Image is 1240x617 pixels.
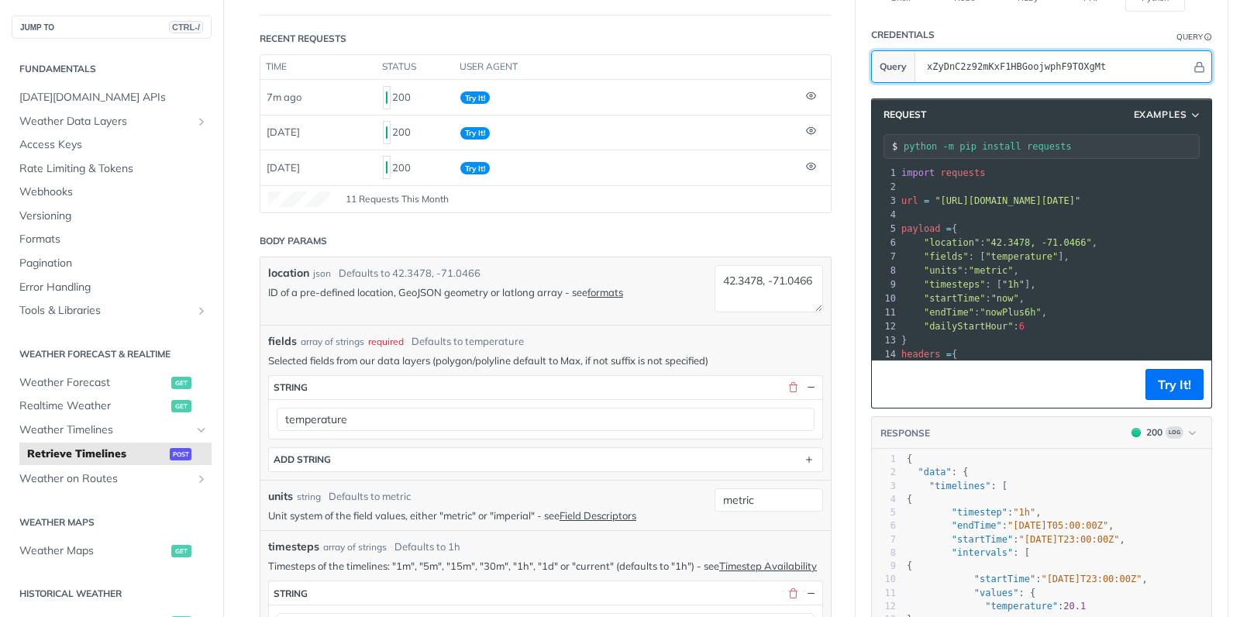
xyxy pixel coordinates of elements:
button: Delete [786,381,800,395]
span: : [901,321,1025,332]
span: "[DATE]T23:00:00Z" [1019,534,1120,545]
div: 8 [872,546,896,560]
span: : , [901,237,1097,248]
span: "dailyStartHour" [924,321,1014,332]
span: "42.3478, -71.0466" [985,237,1091,248]
span: payload [901,223,941,234]
div: 7 [872,533,896,546]
div: 3 [872,194,898,208]
div: string [274,381,308,393]
div: 10 [872,573,896,586]
div: ADD string [274,453,331,465]
p: Timesteps of the timelines: "1m", "5m", "15m", "30m", "1h", "1d" or "current" (defaults to "1h") ... [268,559,823,573]
div: 2 [872,466,896,479]
span: "startTime" [952,534,1013,545]
span: get [171,545,191,557]
span: } [901,335,907,346]
span: { [907,494,912,505]
th: status [377,55,454,80]
span: "[URL][DOMAIN_NAME][DATE]" [935,195,1080,206]
div: 13 [872,333,898,347]
span: CTRL-/ [169,21,203,33]
span: "timestep" [952,507,1007,518]
span: Examples [1134,108,1187,122]
span: { [907,453,912,464]
span: = [946,223,952,234]
button: Hide [804,381,818,395]
span: Webhooks [19,184,208,200]
button: Copy to clipboard [880,373,901,396]
span: post [170,448,191,460]
span: "metric" [969,265,1014,276]
span: "intervals" [952,547,1013,558]
span: Weather Timelines [19,422,191,438]
div: 200 [383,119,448,146]
span: Try It! [460,162,490,174]
a: formats [587,286,623,298]
span: 200 [386,126,387,139]
div: Body Params [260,234,327,248]
span: requests [941,167,986,178]
button: Try It! [1145,369,1204,400]
div: Query [1176,31,1203,43]
a: Formats [12,228,212,251]
span: [DATE] [267,161,300,174]
div: 4 [872,208,898,222]
span: Access Keys [19,137,208,153]
span: "timesteps" [924,279,985,290]
span: : , [907,520,1114,531]
a: Versioning [12,205,212,228]
p: Unit system of the field values, either "metric" or "imperial" - see [268,508,707,522]
h2: Weather Maps [12,515,212,529]
span: 20.1 [1063,601,1086,612]
span: Log [1166,426,1183,439]
span: : { [907,588,1035,598]
div: Recent Requests [260,32,346,46]
button: Hide subpages for Weather Timelines [195,424,208,436]
span: Tools & Libraries [19,303,191,319]
div: Defaults to 42.3478, -71.0466 [339,266,480,281]
span: "temperature" [985,601,1058,612]
div: Defaults to temperature [412,334,524,350]
button: Delete [786,586,800,600]
a: Tools & LibrariesShow subpages for Tools & Libraries [12,299,212,322]
div: 9 [872,560,896,573]
span: : , [907,534,1125,545]
span: : [ [907,547,1030,558]
span: "nowPlus6h" [980,307,1041,318]
div: 3 [872,480,896,493]
button: JUMP TOCTRL-/ [12,16,212,39]
div: 14 [872,347,898,361]
span: get [171,377,191,389]
span: : { [907,467,969,477]
a: Weather Mapsget [12,539,212,563]
span: "startTime" [974,574,1035,584]
div: 10 [872,291,898,305]
div: 200 [383,154,448,181]
div: array of strings [301,335,364,349]
span: "[DATE]T05:00:00Z" [1007,520,1108,531]
span: = [924,195,929,206]
span: "values" [974,588,1019,598]
span: get [171,400,191,412]
span: Try It! [460,91,490,104]
p: ID of a pre-defined location, GeoJSON geometry or latlong array - see [268,285,707,299]
span: Pagination [19,256,208,271]
span: "[DATE]T23:00:00Z" [1041,574,1142,584]
div: string [297,490,321,504]
span: 6 [1019,321,1025,332]
div: 5 [872,222,898,236]
span: 11 Requests This Month [346,192,449,206]
span: Try It! [460,127,490,140]
button: Show subpages for Tools & Libraries [195,305,208,317]
span: "endTime" [924,307,974,318]
button: string [269,581,822,605]
a: Webhooks [12,181,212,204]
span: Weather Data Layers [19,114,191,129]
span: Versioning [19,209,208,224]
input: Request instructions [904,141,1199,152]
div: 200 [383,84,448,111]
a: Weather Data LayersShow subpages for Weather Data Layers [12,110,212,133]
span: [DATE][DOMAIN_NAME] APIs [19,90,208,105]
div: Defaults to 1h [394,539,460,555]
